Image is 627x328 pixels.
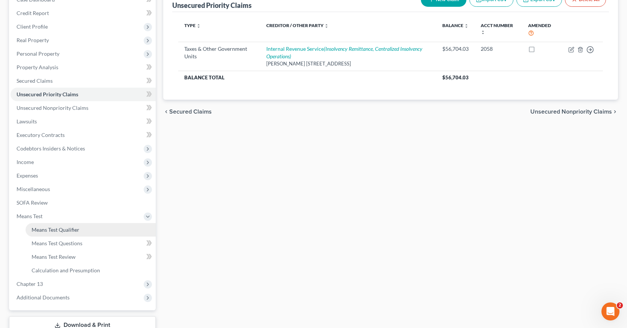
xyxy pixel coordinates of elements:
i: unfold_more [464,24,469,28]
a: Executory Contracts [11,128,156,142]
span: Expenses [17,172,38,179]
span: Lawsuits [17,118,37,125]
i: chevron_left [163,109,169,115]
a: Acct Number unfold_more [481,23,513,35]
i: chevron_right [612,109,618,115]
th: Balance Total [178,71,437,84]
a: Property Analysis [11,61,156,74]
span: Unsecured Nonpriority Claims [530,109,612,115]
a: Unsecured Nonpriority Claims [11,101,156,115]
span: 2 [617,302,623,308]
span: Means Test Qualifier [32,226,79,233]
span: $56,704.03 [442,74,469,80]
a: Lawsuits [11,115,156,128]
span: Secured Claims [17,77,53,84]
a: Balance unfold_more [442,23,469,28]
span: Unsecured Nonpriority Claims [17,105,88,111]
span: Chapter 13 [17,281,43,287]
i: unfold_more [324,24,329,28]
a: Internal Revenue Service(Insolvency Remittance, Centralized Insolvency Operations) [266,46,422,59]
i: (Insolvency Remittance, Centralized Insolvency Operations) [266,46,422,59]
span: Calculation and Presumption [32,267,100,273]
a: Means Test Review [26,250,156,264]
a: Type unfold_more [184,23,201,28]
a: Unsecured Priority Claims [11,88,156,101]
a: Means Test Qualifier [26,223,156,237]
i: unfold_more [481,30,485,35]
span: Personal Property [17,50,59,57]
a: Creditor / Other Party unfold_more [266,23,329,28]
button: Unsecured Nonpriority Claims chevron_right [530,109,618,115]
a: SOFA Review [11,196,156,210]
span: Additional Documents [17,294,70,301]
a: Calculation and Presumption [26,264,156,277]
span: Income [17,159,34,165]
span: Means Test Review [32,254,76,260]
a: Means Test Questions [26,237,156,250]
div: $56,704.03 [442,45,469,53]
span: Codebtors Insiders & Notices [17,145,85,152]
span: SOFA Review [17,199,48,206]
i: unfold_more [196,24,201,28]
span: Means Test [17,213,43,219]
button: chevron_left Secured Claims [163,109,212,115]
span: Means Test Questions [32,240,82,246]
a: Credit Report [11,6,156,20]
span: Credit Report [17,10,49,16]
span: Miscellaneous [17,186,50,192]
iframe: Intercom live chat [601,302,619,320]
div: Taxes & Other Government Units [184,45,255,60]
div: [PERSON_NAME] [STREET_ADDRESS] [266,60,430,67]
span: Unsecured Priority Claims [17,91,78,97]
span: Client Profile [17,23,48,30]
div: 2058 [481,45,516,53]
div: Unsecured Priority Claims [172,1,252,10]
span: Executory Contracts [17,132,65,138]
span: Property Analysis [17,64,58,70]
span: Secured Claims [169,109,212,115]
th: Amended [522,18,562,42]
a: Secured Claims [11,74,156,88]
span: Real Property [17,37,49,43]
